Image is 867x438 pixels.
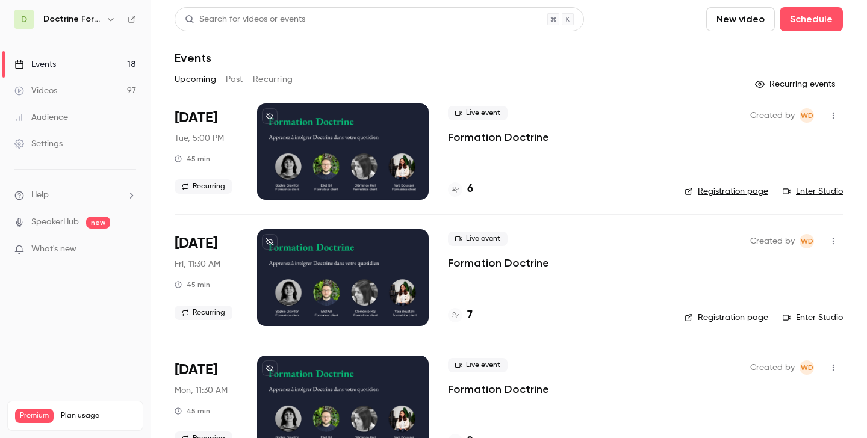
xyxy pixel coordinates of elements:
[122,244,136,255] iframe: Noticeable Trigger
[31,216,79,229] a: SpeakerHub
[685,312,768,324] a: Registration page
[750,108,795,123] span: Created by
[467,307,473,324] h4: 7
[43,13,101,25] h6: Doctrine Formation Avocats
[21,13,27,26] span: D
[31,243,76,256] span: What's new
[448,307,473,324] a: 7
[175,51,211,65] h1: Events
[448,106,508,120] span: Live event
[175,132,224,144] span: Tue, 5:00 PM
[175,384,228,396] span: Mon, 11:30 AM
[175,154,210,164] div: 45 min
[175,280,210,289] div: 45 min
[175,360,217,380] span: [DATE]
[685,185,768,197] a: Registration page
[467,181,473,197] h4: 6
[783,185,843,197] a: Enter Studio
[175,234,217,253] span: [DATE]
[14,85,57,97] div: Videos
[448,130,549,144] a: Formation Doctrine
[800,234,814,248] span: Webinar Doctrine
[800,108,814,123] span: Webinar Doctrine
[783,312,843,324] a: Enter Studio
[15,409,54,423] span: Premium
[175,258,220,270] span: Fri, 11:30 AM
[175,229,238,325] div: Sep 19 Fri, 11:30 AM (Europe/Paris)
[253,70,293,89] button: Recurring
[750,75,843,94] button: Recurring events
[175,70,216,89] button: Upcoming
[31,189,49,202] span: Help
[448,232,508,246] span: Live event
[175,103,238,200] div: Sep 16 Tue, 5:00 PM (Europe/Paris)
[14,58,56,70] div: Events
[448,181,473,197] a: 6
[706,7,775,31] button: New video
[14,111,68,123] div: Audience
[448,256,549,270] a: Formation Doctrine
[801,108,813,123] span: WD
[14,189,136,202] li: help-dropdown-opener
[801,234,813,248] span: WD
[780,7,843,31] button: Schedule
[448,382,549,396] a: Formation Doctrine
[185,13,305,26] div: Search for videos or events
[175,306,232,320] span: Recurring
[86,217,110,229] span: new
[800,360,814,375] span: Webinar Doctrine
[448,358,508,372] span: Live event
[61,411,135,421] span: Plan usage
[175,108,217,128] span: [DATE]
[175,179,232,194] span: Recurring
[801,360,813,375] span: WD
[750,234,795,248] span: Created by
[750,360,795,375] span: Created by
[175,406,210,416] div: 45 min
[226,70,243,89] button: Past
[14,138,63,150] div: Settings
